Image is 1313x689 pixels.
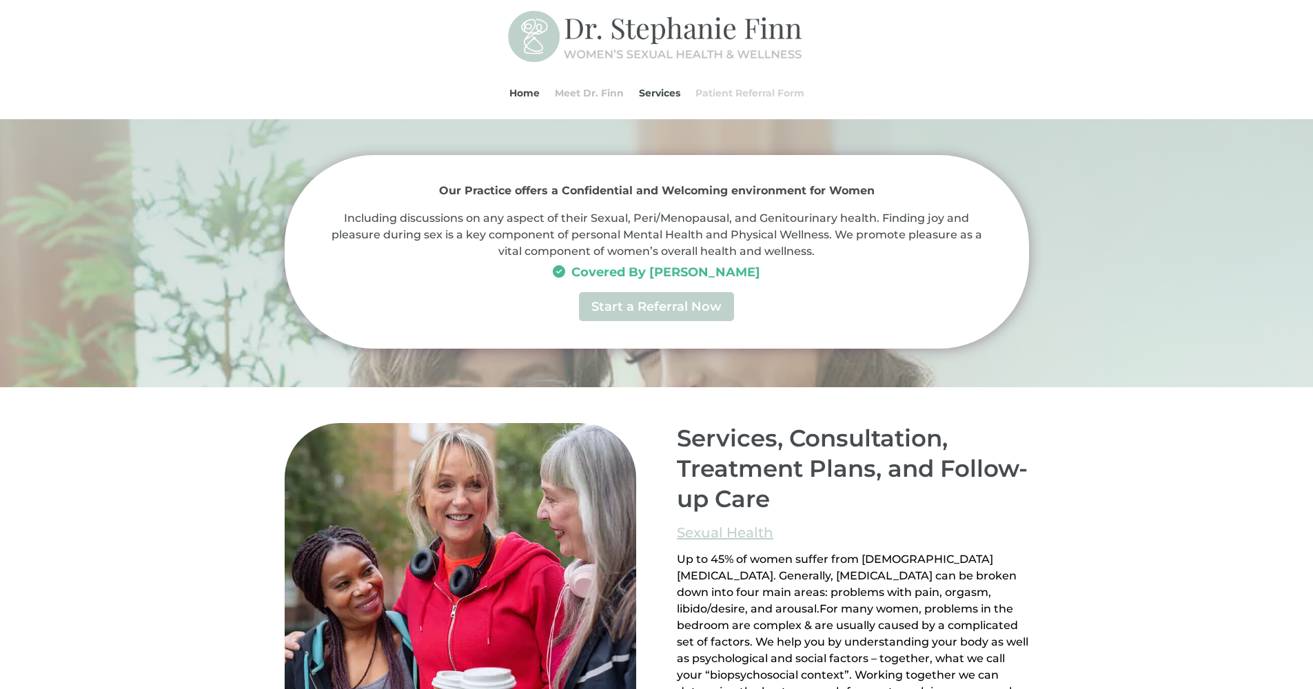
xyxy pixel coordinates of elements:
strong: Our Practice offers a Confidential and Welcoming environment for Women [439,184,875,197]
a: Home [509,67,540,119]
a: Meet Dr. Finn [555,67,624,119]
a: Services [639,67,680,119]
span: Up to 45% of women suffer from [DEMOGRAPHIC_DATA] [MEDICAL_DATA]. Generally, [MEDICAL_DATA] can b... [677,553,1017,615]
a: Start a Referral Now [579,292,734,320]
p: Including discussions on any aspect of their Sexual, Peri/Menopausal, and Genitourinary health. F... [326,210,988,259]
a: Sexual Health [677,521,773,544]
a: Patient Referral Form [695,67,804,119]
h3: Covered By [PERSON_NAME] [326,259,988,285]
h2: Services, Consultation, Treatment Plans, and Follow-up Care [677,423,1028,522]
